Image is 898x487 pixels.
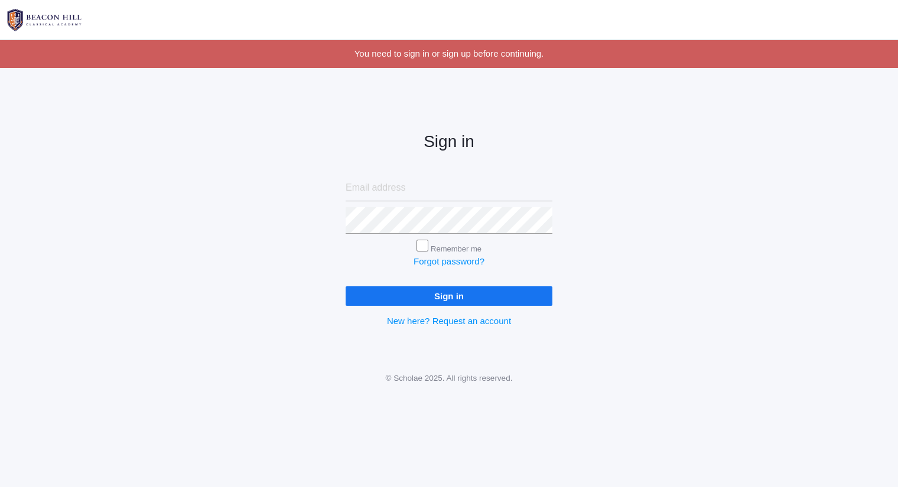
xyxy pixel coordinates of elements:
a: Forgot password? [414,256,484,266]
a: New here? Request an account [387,316,511,326]
input: Email address [346,175,552,201]
label: Remember me [431,244,481,253]
input: Sign in [346,286,552,306]
h2: Sign in [346,133,552,151]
